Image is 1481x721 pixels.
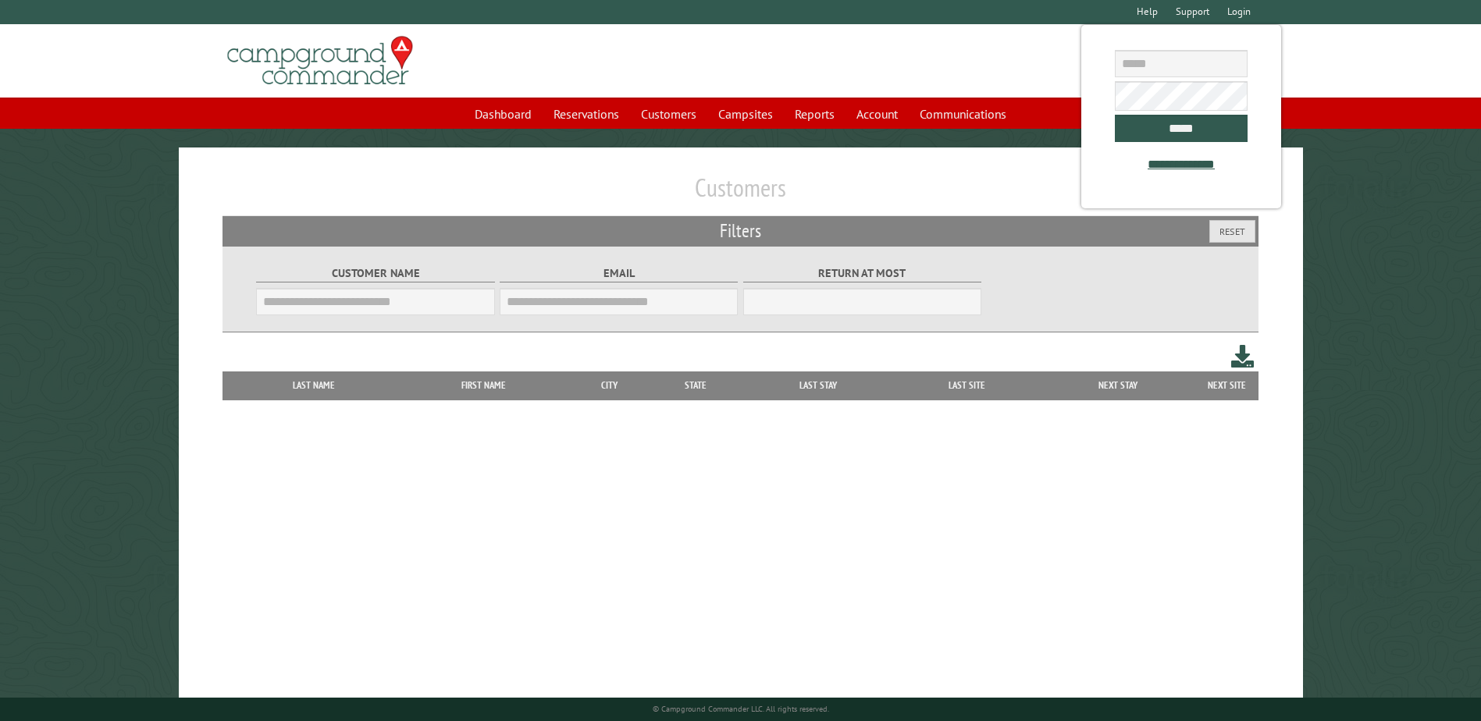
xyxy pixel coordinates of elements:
[893,371,1040,400] th: Last Site
[744,371,894,400] th: Last Stay
[1196,371,1258,400] th: Next Site
[223,30,418,91] img: Campground Commander
[223,172,1258,215] h1: Customers
[544,99,628,129] a: Reservations
[743,265,981,282] label: Return at most
[571,371,648,400] th: City
[709,99,782,129] a: Campsites
[500,265,738,282] label: Email
[223,216,1258,246] h2: Filters
[653,704,829,714] small: © Campground Commander LLC. All rights reserved.
[1231,342,1254,371] a: Download this customer list (.csv)
[910,99,1016,129] a: Communications
[465,99,541,129] a: Dashboard
[648,371,744,400] th: State
[632,99,706,129] a: Customers
[785,99,844,129] a: Reports
[1041,371,1196,400] th: Next Stay
[256,265,494,282] label: Customer Name
[847,99,907,129] a: Account
[397,371,571,400] th: First Name
[1209,220,1255,243] button: Reset
[230,371,397,400] th: Last Name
